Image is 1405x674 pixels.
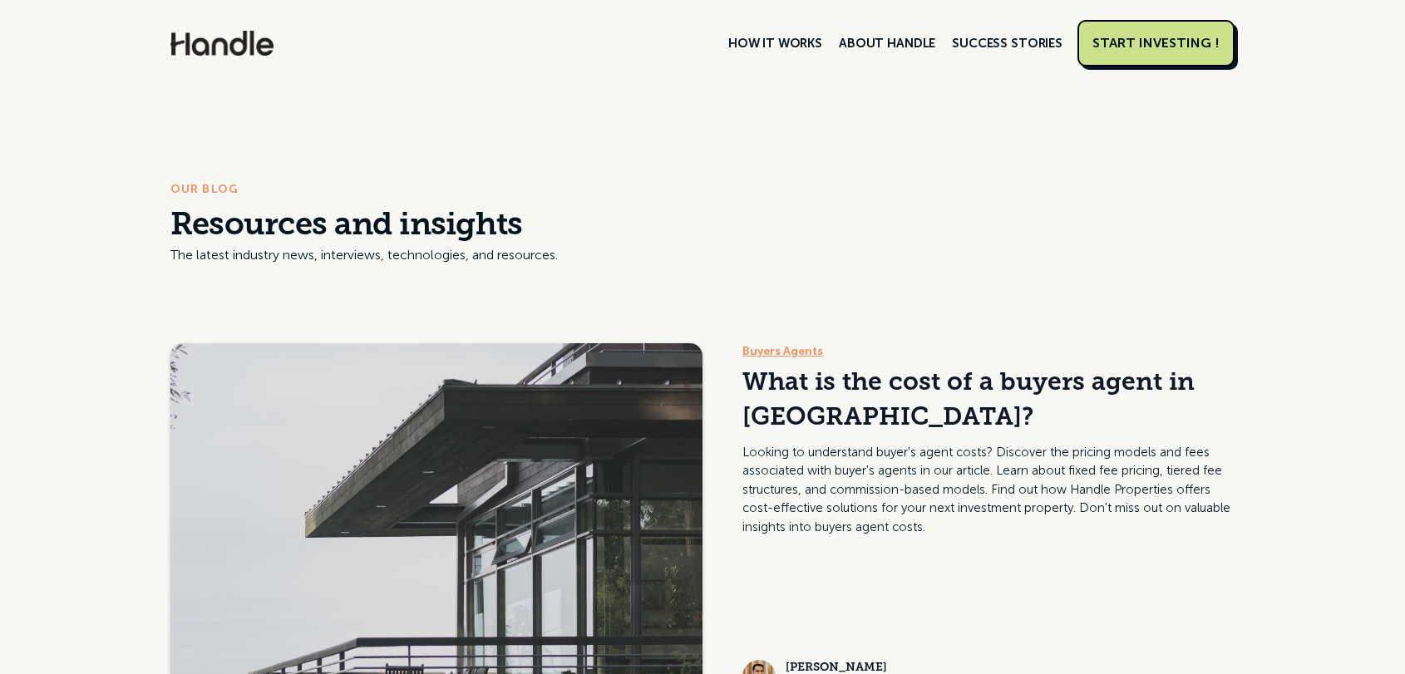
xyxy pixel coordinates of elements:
[170,246,809,263] div: The latest industry news, interviews, technologies, and resources.
[1092,35,1220,52] div: START INVESTING !
[720,29,831,57] a: HOW IT WORKS
[1077,20,1235,66] a: START INVESTING !
[170,208,809,246] h2: Resources and insights
[742,343,823,360] a: Buyers Agents
[831,29,944,57] a: ABOUT HANDLE
[170,180,809,199] div: Our blog
[944,29,1071,57] a: SUCCESS STORIES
